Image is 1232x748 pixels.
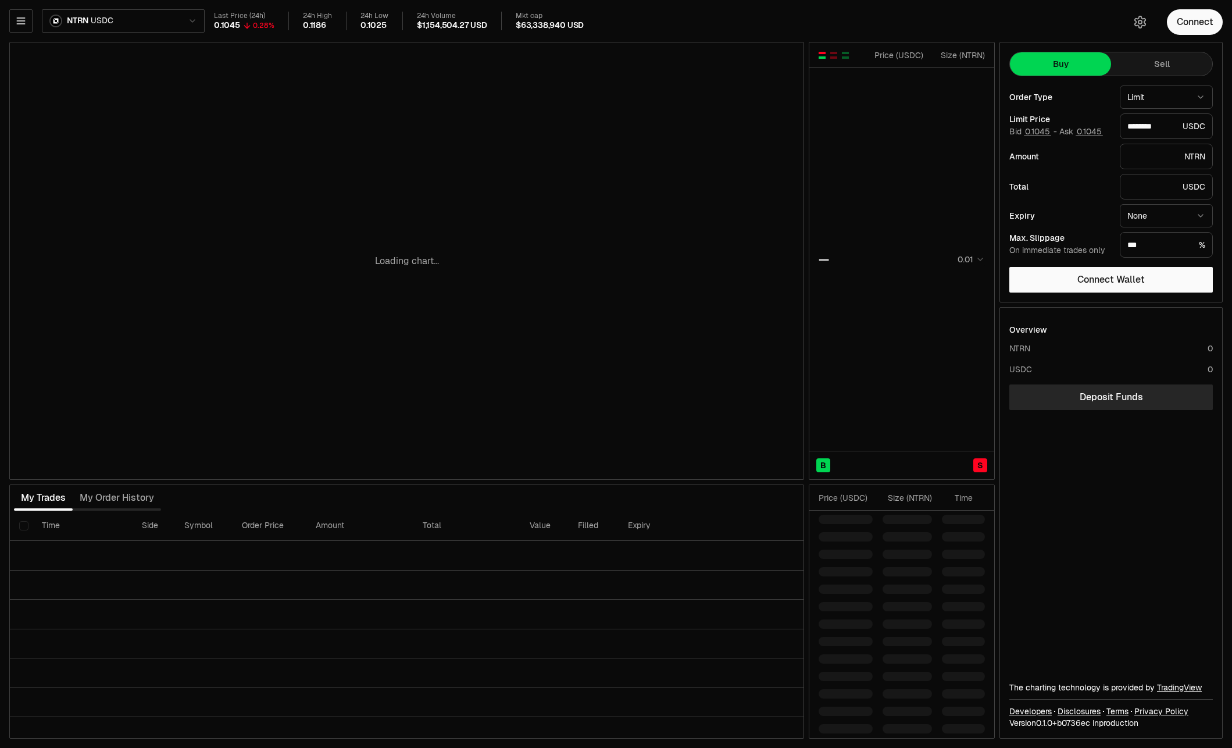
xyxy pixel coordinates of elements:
button: Show Buy Orders Only [841,51,850,60]
div: — [819,251,829,268]
a: TradingView [1157,682,1202,693]
th: Order Price [233,511,306,541]
div: USDC [1120,174,1213,200]
button: 0.1045 [1076,127,1103,136]
button: Sell [1111,52,1212,76]
button: 0.1045 [1024,127,1051,136]
div: 0.28% [253,21,274,30]
button: 0.01 [954,252,985,266]
button: Connect [1167,9,1223,35]
div: Total [1009,183,1110,191]
button: Buy [1010,52,1111,76]
a: Developers [1009,706,1052,717]
button: Show Sell Orders Only [829,51,838,60]
div: NTRN [1009,343,1030,354]
div: Size ( NTRN ) [933,49,985,61]
a: Privacy Policy [1134,706,1188,717]
div: Order Type [1009,93,1110,101]
a: Deposit Funds [1009,384,1213,410]
button: My Trades [14,486,73,510]
div: USDC [1120,113,1213,139]
th: Expiry [619,511,715,541]
span: Bid - [1009,127,1057,137]
div: The charting technology is provided by [1009,682,1213,693]
div: 24h Low [360,12,388,20]
span: S [977,460,983,471]
div: Last Price (24h) [214,12,274,20]
div: % [1120,232,1213,258]
div: Version 0.1.0 + in production [1009,717,1213,729]
p: Loading chart... [375,254,439,268]
div: On immediate trades only [1009,245,1110,256]
div: Limit Price [1009,115,1110,123]
a: Terms [1106,706,1129,717]
div: USDC [1009,364,1032,375]
div: Time [942,492,973,504]
button: Show Buy and Sell Orders [817,51,827,60]
div: 24h High [303,12,332,20]
div: Overview [1009,324,1047,336]
th: Value [520,511,569,541]
span: NTRN [67,16,88,26]
div: Price ( USDC ) [819,492,873,504]
div: Price ( USDC ) [872,49,923,61]
div: Size ( NTRN ) [883,492,932,504]
div: 0 [1208,364,1213,375]
div: Expiry [1009,212,1110,220]
span: B [820,460,826,471]
div: Mkt cap [516,12,584,20]
div: NTRN [1120,144,1213,169]
span: Ask [1059,127,1103,137]
div: 0.1186 [303,20,326,31]
div: 0 [1208,343,1213,354]
th: Amount [306,511,413,541]
div: Amount [1009,152,1110,161]
button: Select all [19,521,28,530]
button: None [1120,204,1213,227]
span: USDC [91,16,113,26]
img: NTRN Logo [51,16,61,26]
a: Disclosures [1058,706,1101,717]
div: 0.1025 [360,20,387,31]
th: Symbol [175,511,233,541]
button: My Order History [73,486,161,510]
th: Filled [569,511,619,541]
button: Connect Wallet [1009,267,1213,293]
span: b0736ecdf04740874dce99dfb90a19d87761c153 [1057,718,1090,728]
div: Max. Slippage [1009,234,1110,242]
div: 24h Volume [417,12,487,20]
th: Time [33,511,132,541]
th: Side [133,511,175,541]
div: $1,154,504.27 USD [417,20,487,31]
div: $63,338,940 USD [516,20,584,31]
div: 0.1045 [214,20,240,31]
th: Total [413,511,520,541]
button: Limit [1120,86,1213,109]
